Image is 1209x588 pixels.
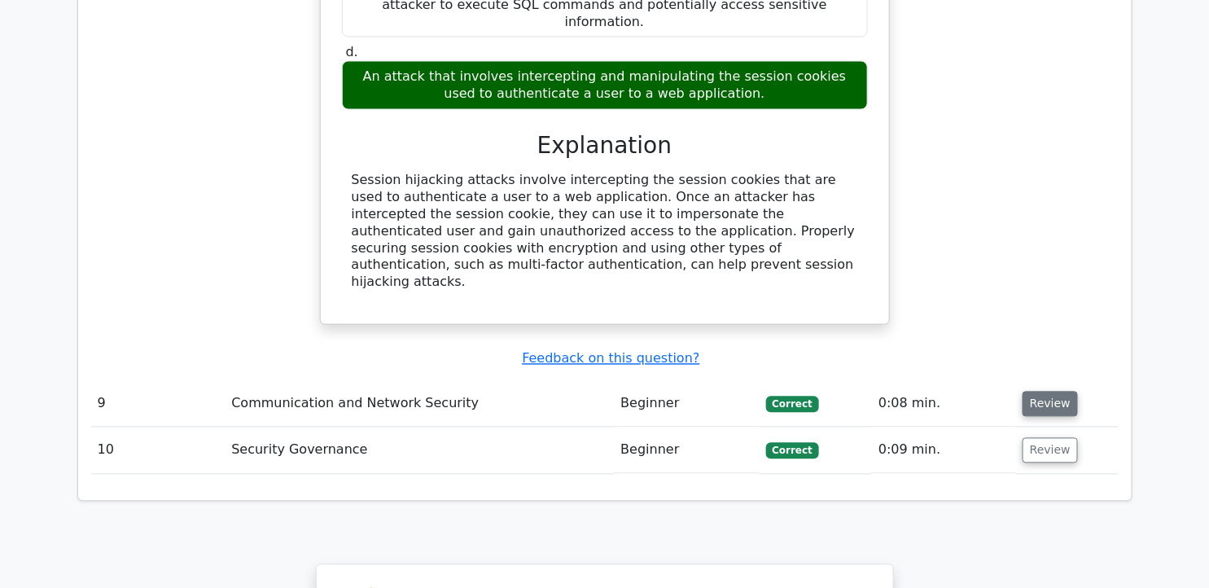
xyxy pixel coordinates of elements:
[522,351,699,366] a: Feedback on this question?
[352,133,858,160] h3: Explanation
[766,397,819,413] span: Correct
[1023,392,1078,417] button: Review
[346,44,358,59] span: d.
[614,381,759,428] td: Beginner
[614,428,759,474] td: Beginner
[872,381,1016,428] td: 0:08 min.
[91,428,226,474] td: 10
[225,381,614,428] td: Communication and Network Security
[225,428,614,474] td: Security Governance
[872,428,1016,474] td: 0:09 min.
[766,443,819,459] span: Correct
[1023,438,1078,463] button: Review
[352,173,858,292] div: Session hijacking attacks involve intercepting the session cookies that are used to authenticate ...
[342,61,868,110] div: An attack that involves intercepting and manipulating the session cookies used to authenticate a ...
[91,381,226,428] td: 9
